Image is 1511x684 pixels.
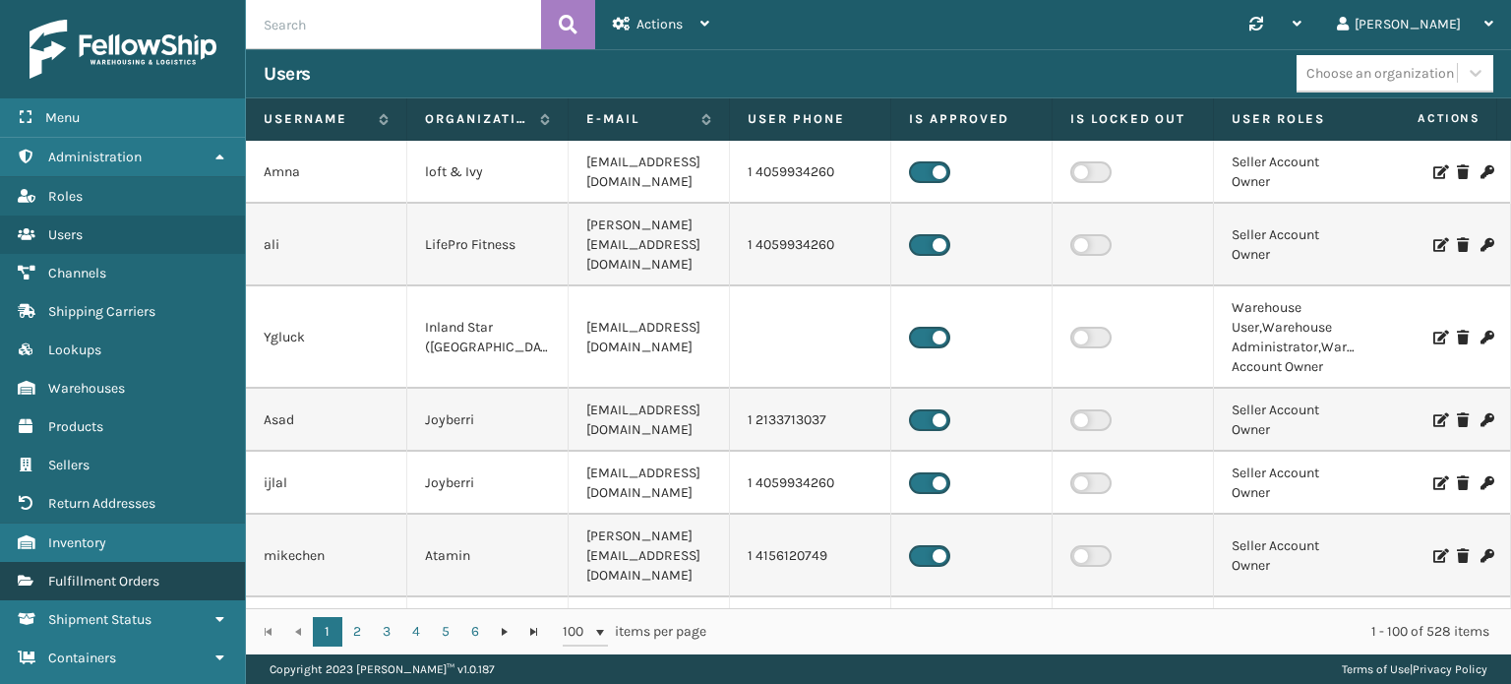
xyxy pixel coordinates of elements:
a: Privacy Policy [1413,662,1487,676]
a: Go to the next page [490,617,519,647]
a: Terms of Use [1342,662,1410,676]
a: 2 [342,617,372,647]
span: items per page [563,617,706,647]
i: Change Password [1481,476,1492,490]
span: Fulfillment Orders [48,573,159,590]
i: Change Password [1481,549,1492,563]
span: Users [48,226,83,243]
span: Sellers [48,457,90,473]
a: 5 [431,617,460,647]
label: Organization [425,110,530,128]
td: Warehouse User,Warehouse Administrator,Warehouse Account Owner [1214,286,1375,389]
td: ijlal [246,452,407,515]
td: loft & Ivy [407,141,569,204]
label: Is Approved [909,110,1034,128]
label: User phone [748,110,873,128]
i: Edit [1433,331,1445,344]
img: logo [30,20,216,79]
td: [PERSON_NAME][EMAIL_ADDRESS][DOMAIN_NAME] [569,204,730,286]
td: Seller Account Owner [1214,515,1375,597]
div: Choose an organization [1306,63,1454,84]
i: Change Password [1481,238,1492,252]
td: 1 4156120749 [730,515,891,597]
td: Asad [246,389,407,452]
td: 1 4059934260 [730,452,891,515]
label: Username [264,110,369,128]
span: Lookups [48,342,101,358]
td: LifePro Fitness [407,204,569,286]
i: Delete [1457,476,1469,490]
div: 1 - 100 of 528 items [734,622,1489,642]
td: ali [246,204,407,286]
td: [EMAIL_ADDRESS][DOMAIN_NAME] [569,286,730,389]
td: Joyberri [407,389,569,452]
i: Change Password [1481,165,1492,179]
span: Warehouses [48,380,125,397]
i: Delete [1457,549,1469,563]
i: Edit [1433,413,1445,427]
span: Products [48,418,103,435]
span: Return Addresses [48,495,155,512]
td: Inland Star ([GEOGRAPHIC_DATA]) [407,286,569,389]
i: Edit [1433,549,1445,563]
td: 1 4059934260 [730,204,891,286]
td: 1 2133713037 [730,389,891,452]
span: Menu [45,109,80,126]
span: Channels [48,265,106,281]
i: Delete [1457,165,1469,179]
td: [EMAIL_ADDRESS][DOMAIN_NAME] [569,389,730,452]
a: 3 [372,617,401,647]
i: Change Password [1481,413,1492,427]
td: [PERSON_NAME] (Ironlink Logistics) [407,597,569,680]
i: Delete [1457,413,1469,427]
span: Containers [48,650,116,666]
span: 100 [563,622,592,642]
td: Seller Account Owner [1214,389,1375,452]
span: Go to the next page [497,624,513,640]
i: Change Password [1481,331,1492,344]
label: E-mail [586,110,692,128]
span: Actions [636,16,683,32]
td: Seller Account Owner [1214,452,1375,515]
i: Edit [1433,165,1445,179]
label: User Roles [1232,110,1357,128]
i: Edit [1433,476,1445,490]
td: [PERSON_NAME][EMAIL_ADDRESS][DOMAIN_NAME] [569,597,730,680]
td: Ygluck [246,286,407,389]
h3: Users [264,62,311,86]
span: Actions [1356,102,1492,135]
span: Roles [48,188,83,205]
td: 1 3232876943 [730,597,891,680]
i: Edit [1433,238,1445,252]
span: Administration [48,149,142,165]
td: 1 4059934260 [730,141,891,204]
td: [EMAIL_ADDRESS][DOMAIN_NAME] [569,141,730,204]
div: | [1342,654,1487,684]
td: Warehouse Administrator,Warehouse Account Owner [1214,597,1375,680]
span: Shipping Carriers [48,303,155,320]
label: Is Locked Out [1070,110,1195,128]
span: Shipment Status [48,611,151,628]
td: [PERSON_NAME] [246,597,407,680]
a: 6 [460,617,490,647]
a: Go to the last page [519,617,549,647]
td: Joyberri [407,452,569,515]
td: mikechen [246,515,407,597]
span: Go to the last page [526,624,542,640]
a: 1 [313,617,342,647]
i: Delete [1457,331,1469,344]
td: Amna [246,141,407,204]
i: Delete [1457,238,1469,252]
td: Atamin [407,515,569,597]
span: Inventory [48,534,106,551]
p: Copyright 2023 [PERSON_NAME]™ v 1.0.187 [270,654,495,684]
td: Seller Account Owner [1214,204,1375,286]
a: 4 [401,617,431,647]
td: Seller Account Owner [1214,141,1375,204]
td: [EMAIL_ADDRESS][DOMAIN_NAME] [569,452,730,515]
td: [PERSON_NAME][EMAIL_ADDRESS][DOMAIN_NAME] [569,515,730,597]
